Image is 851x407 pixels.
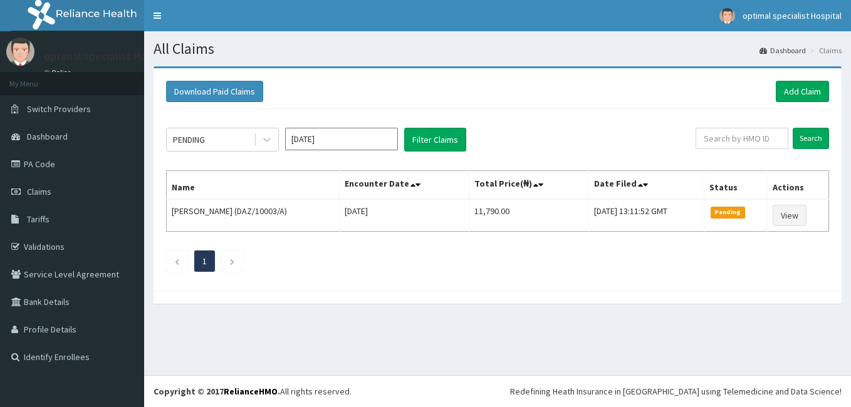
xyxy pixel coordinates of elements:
[154,41,842,57] h1: All Claims
[27,214,50,225] span: Tariffs
[760,45,806,56] a: Dashboard
[719,8,735,24] img: User Image
[469,199,588,232] td: 11,790.00
[793,128,829,149] input: Search
[711,207,745,218] span: Pending
[588,199,704,232] td: [DATE] 13:11:52 GMT
[340,199,469,232] td: [DATE]
[44,68,74,77] a: Online
[807,45,842,56] li: Claims
[154,386,280,397] strong: Copyright © 2017 .
[510,385,842,398] div: Redefining Heath Insurance in [GEOGRAPHIC_DATA] using Telemedicine and Data Science!
[167,199,340,232] td: [PERSON_NAME] (DAZ/10003/A)
[27,103,91,115] span: Switch Providers
[44,51,175,62] p: optimal specialist Hospital
[202,255,207,267] a: Page 1 is your current page
[167,171,340,200] th: Name
[404,128,466,152] button: Filter Claims
[469,171,588,200] th: Total Price(₦)
[773,205,807,226] a: View
[27,186,51,197] span: Claims
[768,171,829,200] th: Actions
[173,133,205,146] div: PENDING
[696,128,788,149] input: Search by HMO ID
[285,128,398,150] input: Select Month and Year
[27,131,68,142] span: Dashboard
[776,81,829,102] a: Add Claim
[166,81,263,102] button: Download Paid Claims
[229,255,235,267] a: Next page
[144,375,851,407] footer: All rights reserved.
[6,38,34,66] img: User Image
[704,171,768,200] th: Status
[340,171,469,200] th: Encounter Date
[588,171,704,200] th: Date Filed
[224,386,278,397] a: RelianceHMO
[174,255,180,267] a: Previous page
[743,10,842,21] span: optimal specialist Hospital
